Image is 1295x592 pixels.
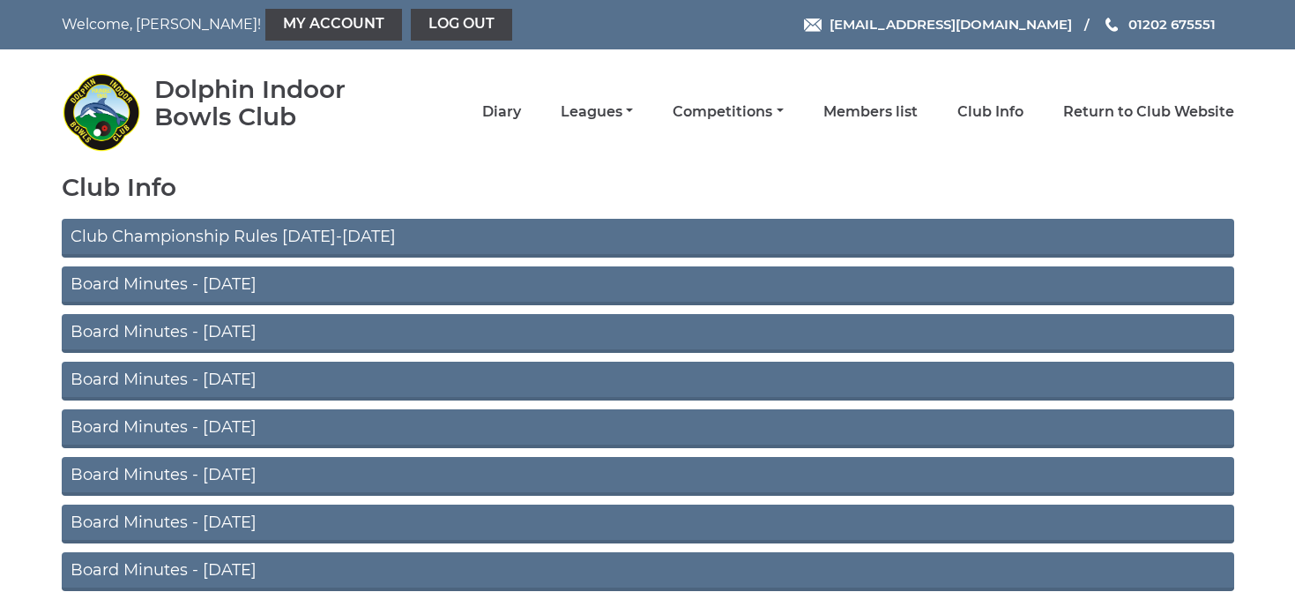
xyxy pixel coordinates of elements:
a: Board Minutes - [DATE] [62,409,1234,448]
a: Club Championship Rules [DATE]-[DATE] [62,219,1234,258]
span: 01202 675551 [1128,16,1216,33]
a: Board Minutes - [DATE] [62,457,1234,496]
img: Dolphin Indoor Bowls Club [62,72,141,152]
a: Board Minutes - [DATE] [62,552,1234,591]
a: Members list [823,102,918,122]
span: [EMAIL_ADDRESS][DOMAIN_NAME] [830,16,1072,33]
a: Competitions [673,102,783,122]
a: Leagues [561,102,633,122]
a: My Account [265,9,402,41]
a: Board Minutes - [DATE] [62,266,1234,305]
img: Phone us [1105,18,1118,32]
h1: Club Info [62,174,1234,201]
a: Board Minutes - [DATE] [62,505,1234,543]
a: Log out [411,9,512,41]
a: Diary [482,102,521,122]
a: Board Minutes - [DATE] [62,362,1234,401]
div: Dolphin Indoor Bowls Club [154,76,397,131]
a: Phone us 01202 675551 [1103,14,1216,34]
a: Email [EMAIL_ADDRESS][DOMAIN_NAME] [804,14,1072,34]
a: Club Info [957,102,1023,122]
nav: Welcome, [PERSON_NAME]! [62,9,535,41]
img: Email [804,19,822,32]
a: Return to Club Website [1063,102,1234,122]
a: Board Minutes - [DATE] [62,314,1234,353]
